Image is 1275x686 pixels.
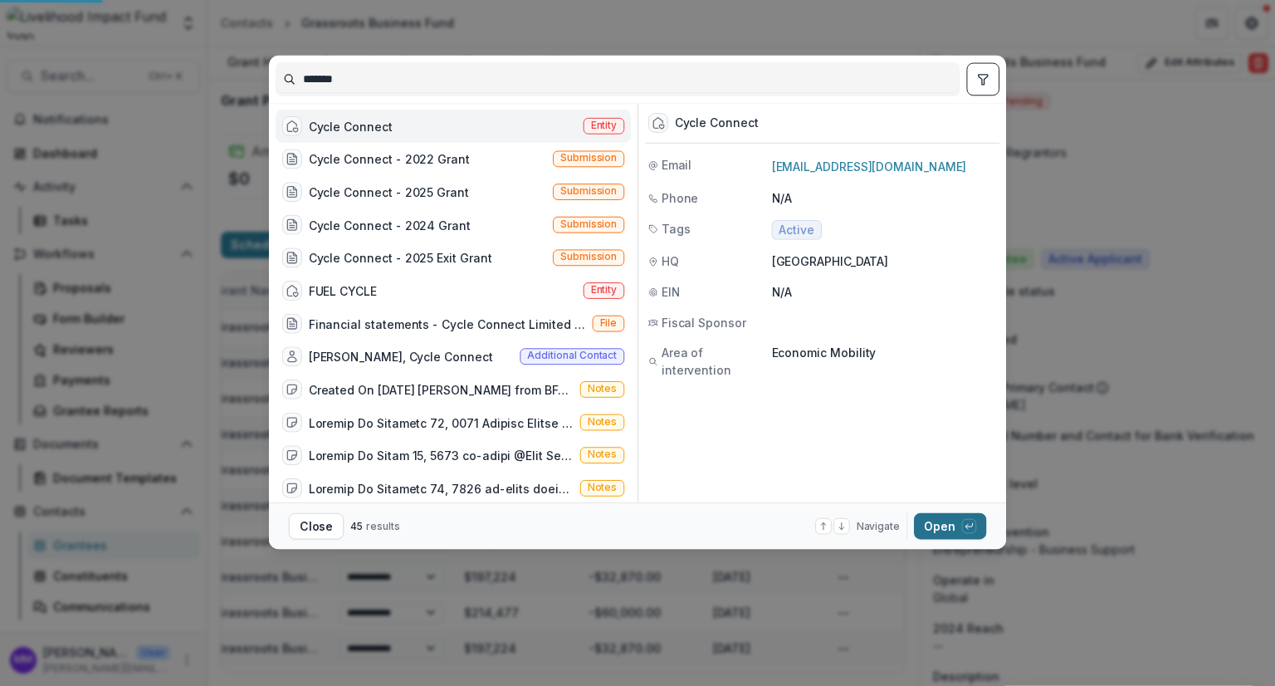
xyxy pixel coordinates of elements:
div: Cycle Connect - 2024 Grant [309,216,471,233]
span: Entity [591,120,618,131]
div: [PERSON_NAME], Cycle Connect [309,348,493,365]
span: Fiscal Sponsor [662,314,746,331]
div: Financial statements - Cycle Connect Limited FY [PHONE_NUMBER][DATE]_signedEO.pdf [309,315,586,332]
span: Submission [560,252,617,263]
span: Submission [560,153,617,164]
span: File [599,317,617,329]
span: HQ [662,253,679,271]
span: Notes [588,383,618,394]
p: N/A [772,283,997,301]
span: Tags [662,220,691,238]
div: Loremip Do Sitam 15, 5673 co-adipi @Elit Seddo @Eiusm Te'inci @Utla Etdolo M aliquae Admi ve Quis... [309,447,574,464]
div: Cycle Connect - 2022 Grant [309,150,470,168]
div: Loremip Do Sitametc 74, 7826 ad-elits doeiu, tem, inc utl Etdolo magnaaliq enima minimve 9. quis ... [309,480,574,497]
div: FUEL CYCLE [309,282,377,300]
span: Navigate [857,519,901,534]
span: Notes [588,482,618,493]
div: Created On [DATE] [PERSON_NAME] from BFA met with Cycle Connect on zoom. Currently lending to 12,... [309,381,574,399]
p: N/A [772,189,997,207]
span: Notes [588,449,618,461]
span: Email [662,157,692,174]
button: Close [289,513,344,540]
span: Area of intervention [662,345,772,380]
span: results [366,520,400,532]
p: [GEOGRAPHIC_DATA] [772,253,997,271]
div: Cycle Connect [309,117,393,135]
p: Economic Mobility [772,345,997,362]
span: Notes [588,416,618,428]
div: Cycle Connect - 2025 Exit Grant [309,249,492,267]
span: Entity [591,284,618,296]
span: 45 [350,520,364,532]
button: Open [914,513,986,540]
button: toggle filters [966,63,999,96]
a: [EMAIL_ADDRESS][DOMAIN_NAME] [772,160,967,174]
div: Loremip Do Sitametc 72, 0071 Adipisc Elitse doeiusmod te incidi ut lab etdol mag 3290-08, aliqu e... [309,414,574,431]
div: Cycle Connect [675,116,759,130]
span: Additional contact [527,350,617,362]
span: Submission [560,218,617,230]
span: EIN [662,283,681,301]
span: Phone [662,189,699,207]
div: Cycle Connect - 2025 Grant [309,184,469,201]
span: Active [779,223,814,237]
span: Submission [560,186,617,198]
